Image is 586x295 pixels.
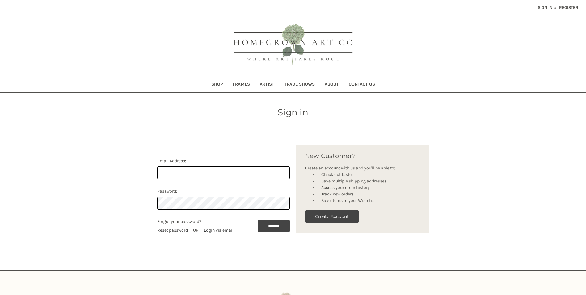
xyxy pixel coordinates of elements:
[206,77,228,92] a: Shop
[305,216,359,221] a: Create Account
[193,228,199,233] span: OR
[228,77,255,92] a: Frames
[553,4,559,11] span: or
[154,106,432,119] h1: Sign in
[157,228,188,233] a: Reset password
[318,178,420,184] li: Save multiple shipping addresses
[344,77,380,92] a: Contact Us
[318,184,420,191] li: Access your order history
[318,197,420,204] li: Save items to your Wish List
[157,218,234,225] p: Forgot your password?
[305,151,420,160] h2: New Customer?
[157,158,290,164] label: Email Address:
[224,17,363,73] img: HOMEGROWN ART CO
[204,228,234,233] a: Login via email
[318,191,420,197] li: Track new orders
[255,77,279,92] a: Artist
[320,77,344,92] a: About
[318,171,420,178] li: Check out faster
[157,188,290,195] label: Password:
[279,77,320,92] a: Trade Shows
[305,210,359,223] button: Create Account
[305,165,420,171] p: Create an account with us and you'll be able to:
